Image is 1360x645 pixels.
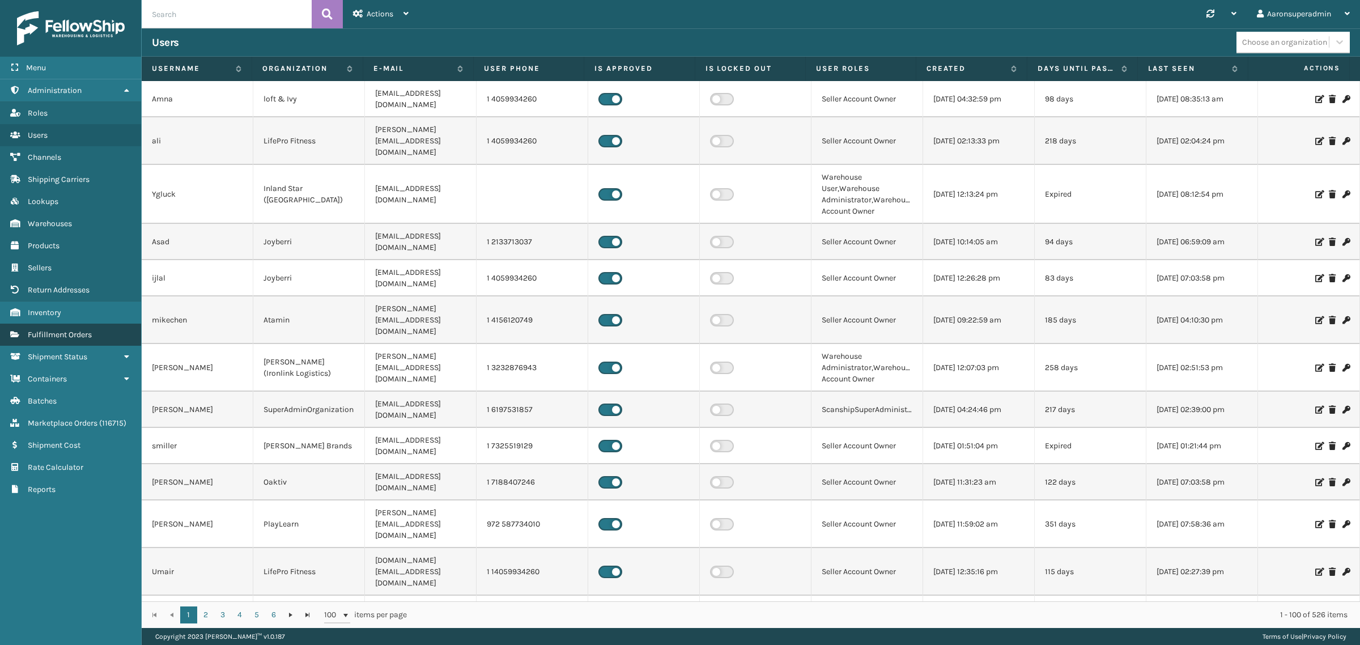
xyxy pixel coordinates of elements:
[811,224,923,260] td: Seller Account Owner
[477,260,588,296] td: 1 4059934260
[1146,596,1258,632] td: [DATE] 07:03:58 pm
[1148,63,1226,74] label: Last Seen
[1315,95,1322,103] i: Edit
[28,241,59,251] span: Products
[423,609,1348,621] div: 1 - 100 of 526 items
[1329,406,1336,414] i: Delete
[811,81,923,117] td: Seller Account Owner
[1263,628,1346,645] div: |
[1035,117,1146,165] td: 218 days
[1315,406,1322,414] i: Edit
[1329,316,1336,324] i: Delete
[28,485,56,494] span: Reports
[1146,500,1258,548] td: [DATE] 07:58:36 am
[1035,500,1146,548] td: 351 days
[28,418,97,428] span: Marketplace Orders
[28,263,52,273] span: Sellers
[214,606,231,623] a: 3
[1035,548,1146,596] td: 115 days
[231,606,248,623] a: 4
[1329,190,1336,198] i: Delete
[1252,59,1347,78] span: Actions
[705,63,795,74] label: Is Locked Out
[1315,520,1322,528] i: Edit
[253,81,365,117] td: loft & Ivy
[923,224,1035,260] td: [DATE] 10:14:05 am
[253,165,365,224] td: Inland Star ([GEOGRAPHIC_DATA])
[923,392,1035,428] td: [DATE] 04:24:46 pm
[365,165,477,224] td: [EMAIL_ADDRESS][DOMAIN_NAME]
[253,296,365,344] td: Atamin
[926,63,1005,74] label: Created
[1329,568,1336,576] i: Delete
[477,224,588,260] td: 1 2133713037
[1329,137,1336,145] i: Delete
[923,464,1035,500] td: [DATE] 11:31:23 am
[253,224,365,260] td: Joyberri
[477,596,588,632] td: 1 4059934260
[253,392,365,428] td: SuperAdminOrganization
[923,165,1035,224] td: [DATE] 12:13:24 pm
[1315,190,1322,198] i: Edit
[262,63,341,74] label: Organization
[142,296,253,344] td: mikechen
[1315,478,1322,486] i: Edit
[1329,95,1336,103] i: Delete
[142,81,253,117] td: Amna
[1146,224,1258,260] td: [DATE] 06:59:09 am
[28,308,61,317] span: Inventory
[1342,478,1349,486] i: Change Password
[142,428,253,464] td: smiller
[365,392,477,428] td: [EMAIL_ADDRESS][DOMAIN_NAME]
[1315,137,1322,145] i: Edit
[811,500,923,548] td: Seller Account Owner
[367,9,393,19] span: Actions
[923,596,1035,632] td: [DATE] 12:25:40 pm
[253,500,365,548] td: PlayLearn
[324,606,407,623] span: items per page
[28,374,67,384] span: Containers
[1342,364,1349,372] i: Change Password
[477,464,588,500] td: 1 7188407246
[152,63,230,74] label: Username
[28,108,48,118] span: Roles
[142,464,253,500] td: [PERSON_NAME]
[142,500,253,548] td: [PERSON_NAME]
[26,63,46,73] span: Menu
[1329,520,1336,528] i: Delete
[99,418,126,428] span: ( 116715 )
[142,392,253,428] td: [PERSON_NAME]
[28,130,48,140] span: Users
[365,117,477,165] td: [PERSON_NAME][EMAIL_ADDRESS][DOMAIN_NAME]
[923,500,1035,548] td: [DATE] 11:59:02 am
[1146,165,1258,224] td: [DATE] 08:12:54 pm
[1342,568,1349,576] i: Change Password
[286,610,295,619] span: Go to the next page
[1035,81,1146,117] td: 98 days
[282,606,299,623] a: Go to the next page
[1035,165,1146,224] td: Expired
[265,606,282,623] a: 6
[1315,274,1322,282] i: Edit
[1342,442,1349,450] i: Change Password
[811,344,923,392] td: Warehouse Administrator,Warehouse Account Owner
[923,81,1035,117] td: [DATE] 04:32:59 pm
[1315,238,1322,246] i: Edit
[1342,95,1349,103] i: Change Password
[142,224,253,260] td: Asad
[253,260,365,296] td: Joyberri
[477,392,588,428] td: 1 6197531857
[1263,633,1302,640] a: Terms of Use
[1315,568,1322,576] i: Edit
[477,296,588,344] td: 1 4156120749
[1315,364,1322,372] i: Edit
[365,81,477,117] td: [EMAIL_ADDRESS][DOMAIN_NAME]
[299,606,316,623] a: Go to the last page
[365,428,477,464] td: [EMAIL_ADDRESS][DOMAIN_NAME]
[811,392,923,428] td: ScanshipSuperAdministrator
[811,260,923,296] td: Seller Account Owner
[811,296,923,344] td: Seller Account Owner
[253,117,365,165] td: LifePro Fitness
[1342,190,1349,198] i: Change Password
[923,344,1035,392] td: [DATE] 12:07:03 pm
